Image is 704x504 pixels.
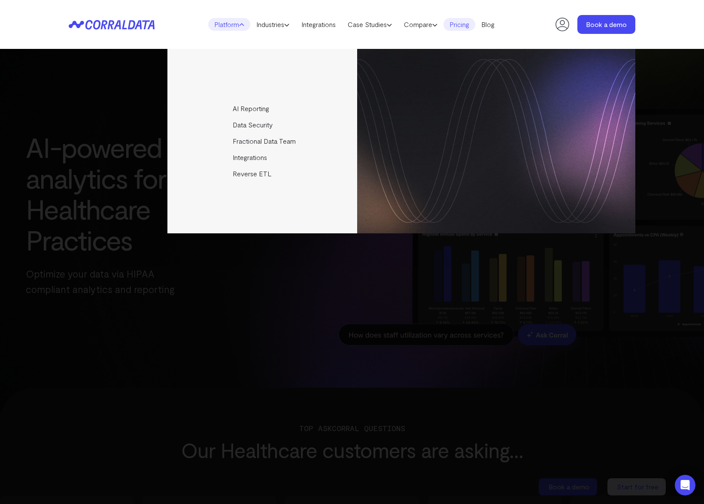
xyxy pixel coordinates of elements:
[250,18,295,31] a: Industries
[167,100,358,117] a: AI Reporting
[167,149,358,166] a: Integrations
[167,166,358,182] a: Reverse ETL
[167,117,358,133] a: Data Security
[208,18,250,31] a: Platform
[577,15,635,34] a: Book a demo
[443,18,475,31] a: Pricing
[342,18,398,31] a: Case Studies
[475,18,501,31] a: Blog
[295,18,342,31] a: Integrations
[675,475,695,495] div: Open Intercom Messenger
[167,133,358,149] a: Fractional Data Team
[398,18,443,31] a: Compare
